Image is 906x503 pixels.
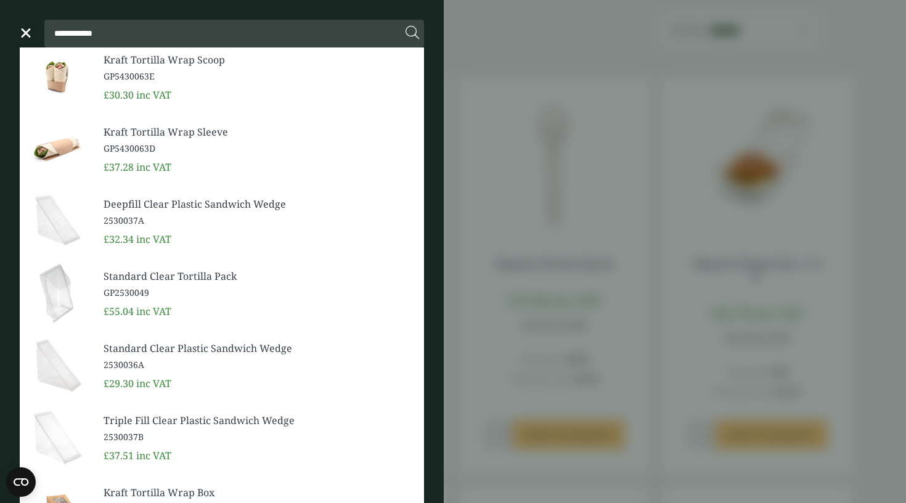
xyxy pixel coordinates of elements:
span: inc VAT [136,88,171,102]
button: Open CMP widget [6,467,36,497]
span: inc VAT [136,232,171,246]
span: inc VAT [136,377,171,390]
span: £55.04 [104,305,134,318]
a: Kraft Tortilla Wrap Scoop GP5430063E [104,52,414,83]
span: Deepfill Clear Plastic Sandwich Wedge [104,197,414,211]
a: Standard Clear Tortilla Pack GP2530049 [104,269,414,299]
span: Kraft Tortilla Wrap Sleeve [104,125,414,139]
span: 2530036A [104,358,414,371]
span: GP5430063E [104,70,414,83]
img: 2530037A [20,192,94,251]
span: Kraft Tortilla Wrap Box [104,485,414,500]
span: £32.34 [104,232,134,246]
span: inc VAT [136,449,171,462]
span: inc VAT [136,305,171,318]
span: 2530037A [104,214,414,227]
span: Standard Clear Plastic Sandwich Wedge [104,341,414,356]
img: GP5430063E [20,47,94,107]
span: GP5430063D [104,142,414,155]
img: 2530037B [20,408,94,467]
span: £37.51 [104,449,134,462]
a: Deepfill Clear Plastic Sandwich Wedge 2530037A [104,197,414,227]
span: £29.30 [104,377,134,390]
span: Standard Clear Tortilla Pack [104,269,414,284]
span: 2530037B [104,430,414,443]
img: 2530036A [20,336,94,395]
img: GP2530049 [20,264,94,323]
span: £37.28 [104,160,134,174]
span: Kraft Tortilla Wrap Scoop [104,52,414,67]
a: Standard Clear Plastic Sandwich Wedge 2530036A [104,341,414,371]
img: GP5430063D [20,120,94,179]
span: GP2530049 [104,286,414,299]
a: Kraft Tortilla Wrap Sleeve GP5430063D [104,125,414,155]
span: Triple Fill Clear Plastic Sandwich Wedge [104,413,414,428]
span: inc VAT [136,160,171,174]
span: £30.30 [104,88,134,102]
a: Triple Fill Clear Plastic Sandwich Wedge 2530037B [104,413,414,443]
